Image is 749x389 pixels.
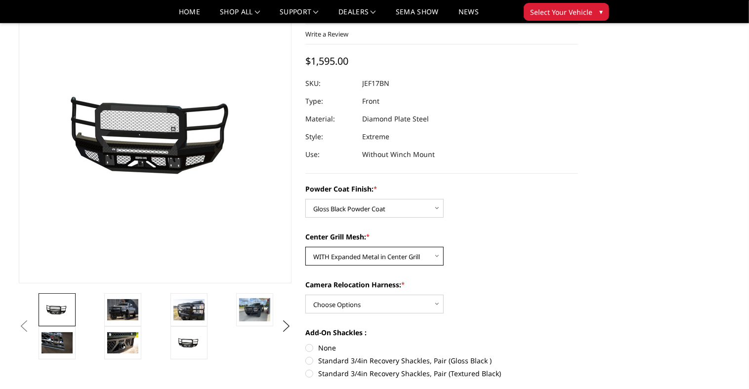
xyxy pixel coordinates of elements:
img: 2017-2022 Ford F250-350 - FT Series - Extreme Front Bumper [107,299,138,320]
dd: Without Winch Mount [362,146,435,163]
span: Select Your Vehicle [530,7,592,17]
a: Home [179,8,200,23]
dt: Material: [305,110,355,128]
a: SEMA Show [396,8,439,23]
button: Select Your Vehicle [524,3,609,21]
a: shop all [220,8,260,23]
a: News [458,8,479,23]
label: None [305,343,578,353]
a: Dealers [338,8,376,23]
img: 2017-2022 Ford F250-350 - FT Series - Extreme Front Bumper [173,336,205,350]
a: Write a Review [305,30,348,39]
img: 2017-2022 Ford F250-350 - FT Series - Extreme Front Bumper [42,332,73,353]
dd: Extreme [362,128,389,146]
span: $1,595.00 [305,54,348,68]
img: 2017-2022 Ford F250-350 - FT Series - Extreme Front Bumper [239,298,270,321]
label: Camera Relocation Harness: [305,279,578,290]
dt: Style: [305,128,355,146]
dt: Type: [305,92,355,110]
img: 2017-2022 Ford F250-350 - FT Series - Extreme Front Bumper [42,303,73,317]
label: Powder Coat Finish: [305,184,578,194]
label: Standard 3/4in Recovery Shackles, Pair (Textured Black) [305,368,578,379]
label: Center Grill Mesh: [305,232,578,242]
dt: SKU: [305,75,355,92]
img: 2017-2022 Ford F250-350 - FT Series - Extreme Front Bumper [107,332,138,353]
dd: Front [362,92,379,110]
button: Previous [16,319,31,334]
span: ▾ [599,6,603,17]
button: Next [279,319,294,334]
dd: Diamond Plate Steel [362,110,429,128]
img: 2017-2022 Ford F250-350 - FT Series - Extreme Front Bumper [173,299,205,320]
a: Support [280,8,319,23]
label: Standard 3/4in Recovery Shackles, Pair (Gloss Black ) [305,355,578,366]
dd: JEF17BN [362,75,389,92]
dt: Use: [305,146,355,163]
label: Add-On Shackles : [305,327,578,338]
